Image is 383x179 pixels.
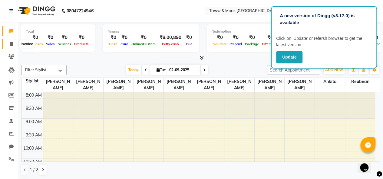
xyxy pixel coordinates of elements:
div: ₹0 [45,34,56,41]
div: ₹0 [212,34,228,41]
div: Total [26,29,90,34]
div: 8:00 AM [25,92,43,98]
span: [PERSON_NAME] [43,78,73,92]
span: Products [73,42,90,46]
div: ₹0 [130,34,157,41]
span: [PERSON_NAME] [285,78,315,92]
span: [PERSON_NAME] [194,78,224,92]
span: [PERSON_NAME] [104,78,134,92]
iframe: chat widget [358,155,377,173]
p: A new version of Dingg (v3.17.0) is available [280,12,368,26]
div: ₹0 [56,34,73,41]
div: Stylist [21,78,43,84]
img: logo [15,2,57,19]
span: 1 / 2 [30,167,38,173]
span: [PERSON_NAME] [224,78,254,92]
span: Today [126,65,141,75]
div: 9:00 AM [25,119,43,125]
span: Voucher [212,42,228,46]
div: 10:00 AM [22,145,43,152]
input: 2025-09-02 [167,66,198,75]
div: ₹0 [119,34,130,41]
span: Due [184,42,194,46]
span: Petty cash [160,42,180,46]
div: ₹0 [73,34,90,41]
span: Filter Stylist [25,67,46,72]
span: Tue [155,68,167,72]
input: Search Appointment [267,65,320,75]
div: ₹0 [26,34,45,41]
p: Click on ‘Update’ or refersh browser to get the latest version. [276,35,372,48]
span: Online/Custom [130,42,157,46]
span: [PERSON_NAME] [255,78,285,92]
span: Sales [45,42,56,46]
span: Cash [107,42,119,46]
div: ₹0 [260,34,280,41]
span: Package [243,42,260,46]
span: Gift Cards [260,42,280,46]
div: Invoice [19,40,35,48]
button: Update [276,51,302,63]
button: ADD NEW [324,66,345,74]
div: ₹0 [228,34,243,41]
div: 10:30 AM [22,158,43,165]
span: Services [56,42,73,46]
div: 9:30 AM [25,132,43,138]
div: ₹0 [243,34,260,41]
span: [PERSON_NAME] [134,78,164,92]
span: [PERSON_NAME] [73,78,103,92]
div: 8:30 AM [25,105,43,112]
span: Reubean [345,78,375,85]
span: Card [119,42,130,46]
span: Ankita [315,78,345,85]
span: Prepaid [228,42,243,46]
span: ADD NEW [325,68,343,72]
span: [PERSON_NAME] [164,78,194,92]
b: 08047224946 [67,2,93,19]
div: ₹0 [184,34,194,41]
div: ₹0 [107,34,119,41]
div: Redemption [212,29,293,34]
div: ₹8,00,890 [157,34,184,41]
div: Finance [107,29,194,34]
